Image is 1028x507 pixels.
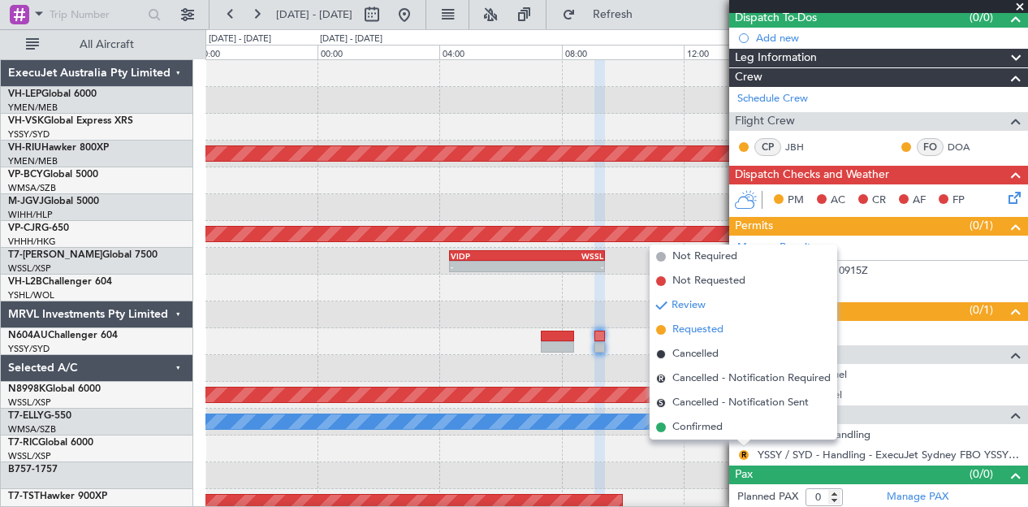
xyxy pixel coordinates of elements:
[451,251,527,261] div: VIDP
[8,223,41,233] span: VP-CJR
[8,182,56,194] a: WMSA/SZB
[8,170,43,180] span: VP-BCY
[8,492,40,501] span: T7-TST
[735,466,753,484] span: Pax
[952,193,965,209] span: FP
[735,68,762,87] span: Crew
[758,448,1020,461] a: YSSY / SYD - Handling - ExecuJet Sydney FBO YSSY / SYD
[672,419,723,435] span: Confirmed
[970,9,993,26] span: (0/0)
[8,128,50,141] a: YSSY/SYD
[8,277,42,287] span: VH-L2B
[8,223,69,233] a: VP-CJRG-650
[8,331,48,340] span: N604AU
[785,140,822,154] a: JBH
[555,2,652,28] button: Refresh
[320,32,382,46] div: [DATE] - [DATE]
[672,395,809,411] span: Cancelled - Notification Sent
[562,45,685,59] div: 08:00
[737,91,808,107] a: Schedule Crew
[8,438,93,448] a: T7-RICGlobal 6000
[8,197,99,206] a: M-JGVJGlobal 5000
[735,49,817,67] span: Leg Information
[756,284,1020,298] div: Add new
[656,398,666,408] span: S
[672,370,831,387] span: Cancelled - Notification Required
[42,39,171,50] span: All Aircraft
[739,450,749,460] button: R
[8,155,58,167] a: YMEN/MEB
[788,193,804,209] span: PM
[737,489,798,505] label: Planned PAX
[8,289,54,301] a: YSHL/WOL
[970,466,993,483] span: (0/0)
[8,116,44,126] span: VH-VSK
[527,251,603,261] div: WSSL
[8,209,53,221] a: WIHH/HLP
[970,217,993,234] span: (0/1)
[672,297,706,314] span: Review
[672,273,745,289] span: Not Requested
[8,277,112,287] a: VH-L2BChallenger 604
[8,170,98,180] a: VP-BCYGlobal 5000
[8,102,58,114] a: YMEN/MEB
[195,45,317,59] div: 20:00
[18,32,176,58] button: All Aircraft
[8,396,51,409] a: WSSL/XSP
[8,250,102,260] span: T7-[PERSON_NAME]
[970,301,993,318] span: (0/1)
[8,250,158,260] a: T7-[PERSON_NAME]Global 7500
[8,411,44,421] span: T7-ELLY
[754,138,781,156] div: CP
[735,166,889,184] span: Dispatch Checks and Weather
[8,465,41,474] span: B757-1
[8,450,51,462] a: WSSL/XSP
[527,262,603,271] div: -
[8,465,58,474] a: B757-1757
[756,31,1020,45] div: Add new
[656,374,666,383] span: R
[579,9,647,20] span: Refresh
[8,384,101,394] a: N8998KGlobal 6000
[8,89,97,99] a: VH-LEPGlobal 6000
[735,9,817,28] span: Dispatch To-Dos
[684,45,806,59] div: 12:00
[8,116,133,126] a: VH-VSKGlobal Express XRS
[672,346,719,362] span: Cancelled
[672,249,737,265] span: Not Required
[8,143,109,153] a: VH-RIUHawker 800XP
[317,45,440,59] div: 00:00
[8,384,45,394] span: N8998K
[8,423,56,435] a: WMSA/SZB
[50,2,143,27] input: Trip Number
[672,322,723,338] span: Requested
[831,193,845,209] span: AC
[8,89,41,99] span: VH-LEP
[8,343,50,355] a: YSSY/SYD
[8,438,38,448] span: T7-RIC
[439,45,562,59] div: 04:00
[735,112,795,131] span: Flight Crew
[735,217,773,236] span: Permits
[8,236,56,248] a: VHHH/HKG
[8,411,71,421] a: T7-ELLYG-550
[209,32,271,46] div: [DATE] - [DATE]
[917,138,944,156] div: FO
[737,240,816,256] a: Manage Permits
[872,193,886,209] span: CR
[8,262,51,275] a: WSSL/XSP
[8,197,44,206] span: M-JGVJ
[276,7,352,22] span: [DATE] - [DATE]
[451,262,527,271] div: -
[948,140,984,154] a: DOA
[887,489,948,505] a: Manage PAX
[8,143,41,153] span: VH-RIU
[8,331,118,340] a: N604AUChallenger 604
[913,193,926,209] span: AF
[8,492,107,501] a: T7-TSTHawker 900XP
